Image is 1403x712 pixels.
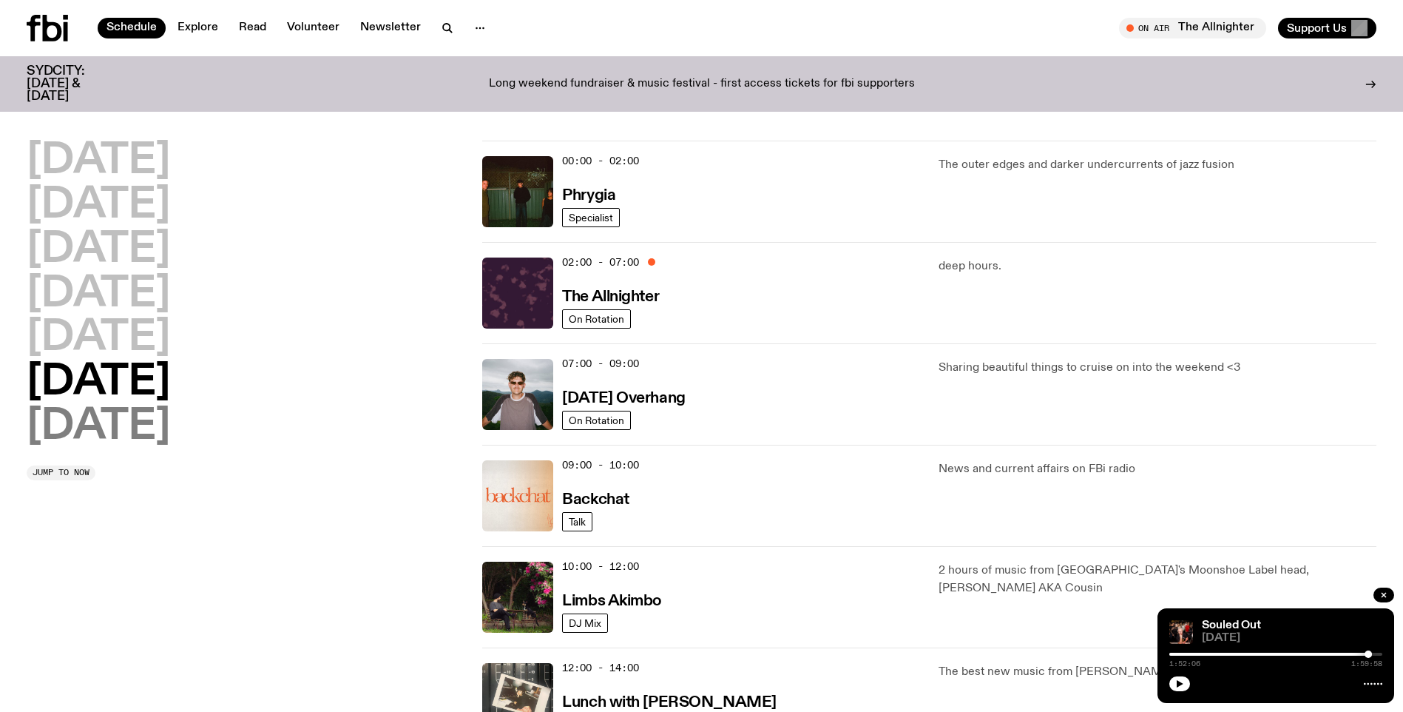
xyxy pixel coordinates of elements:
span: 10:00 - 12:00 [562,560,639,574]
button: On AirThe Allnighter [1119,18,1266,38]
img: A greeny-grainy film photo of Bela, John and Bindi at night. They are standing in a backyard on g... [482,156,553,227]
h3: Lunch with [PERSON_NAME] [562,695,776,711]
span: Jump to now [33,468,89,477]
a: The Allnighter [562,286,659,305]
span: DJ Mix [569,617,601,628]
a: On Rotation [562,309,631,329]
a: Talk [562,512,592,531]
button: [DATE] [27,274,170,315]
button: [DATE] [27,318,170,359]
a: DJ Mix [562,614,608,633]
button: Jump to now [27,466,95,480]
span: 02:00 - 07:00 [562,255,639,269]
button: [DATE] [27,185,170,226]
a: Souled Out [1202,619,1261,631]
span: 1:52:06 [1169,660,1200,668]
a: Schedule [98,18,166,38]
span: 1:59:58 [1351,660,1382,668]
a: Explore [169,18,227,38]
p: The best new music from [PERSON_NAME], aus + beyond! [939,663,1376,681]
h3: Phrygia [562,188,615,204]
h3: The Allnighter [562,289,659,305]
button: [DATE] [27,406,170,448]
span: 09:00 - 10:00 [562,458,639,472]
p: News and current affairs on FBi radio [939,460,1376,478]
p: 2 hours of music from [GEOGRAPHIC_DATA]'s Moonshoe Label head, [PERSON_NAME] AKA Cousin [939,562,1376,597]
p: The outer edges and darker undercurrents of jazz fusion [939,156,1376,174]
h3: Backchat [562,492,629,508]
a: Read [230,18,275,38]
span: [DATE] [1202,633,1382,644]
h3: Limbs Akimbo [562,594,662,609]
a: Phrygia [562,185,615,204]
a: [DATE] Overhang [562,388,685,406]
img: Harrie Hastings stands in front of cloud-covered sky and rolling hills. He's wearing sunglasses a... [482,359,553,430]
a: Specialist [562,208,620,227]
a: Lunch with [PERSON_NAME] [562,692,776,711]
a: Newsletter [351,18,430,38]
a: Backchat [562,489,629,508]
button: [DATE] [27,362,170,403]
span: 07:00 - 09:00 [562,357,639,371]
a: Limbs Akimbo [562,591,662,609]
span: Talk [569,516,586,527]
span: 12:00 - 14:00 [562,661,639,675]
button: [DATE] [27,141,170,182]
span: Specialist [569,212,613,223]
span: 00:00 - 02:00 [562,154,639,168]
p: Long weekend fundraiser & music festival - first access tickets for fbi supporters [489,78,915,91]
button: [DATE] [27,229,170,271]
h3: [DATE] Overhang [562,391,685,406]
h3: SYDCITY: [DATE] & [DATE] [27,65,121,103]
button: Support Us [1278,18,1376,38]
p: Sharing beautiful things to cruise on into the weekend <3 [939,359,1376,377]
p: deep hours. [939,258,1376,275]
span: On Rotation [569,414,624,426]
span: On Rotation [569,313,624,324]
span: Support Us [1287,21,1347,35]
a: Volunteer [278,18,348,38]
a: On Rotation [562,411,631,430]
img: Jackson sits at an outdoor table, legs crossed and gazing at a black and brown dog also sitting a... [482,562,553,633]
